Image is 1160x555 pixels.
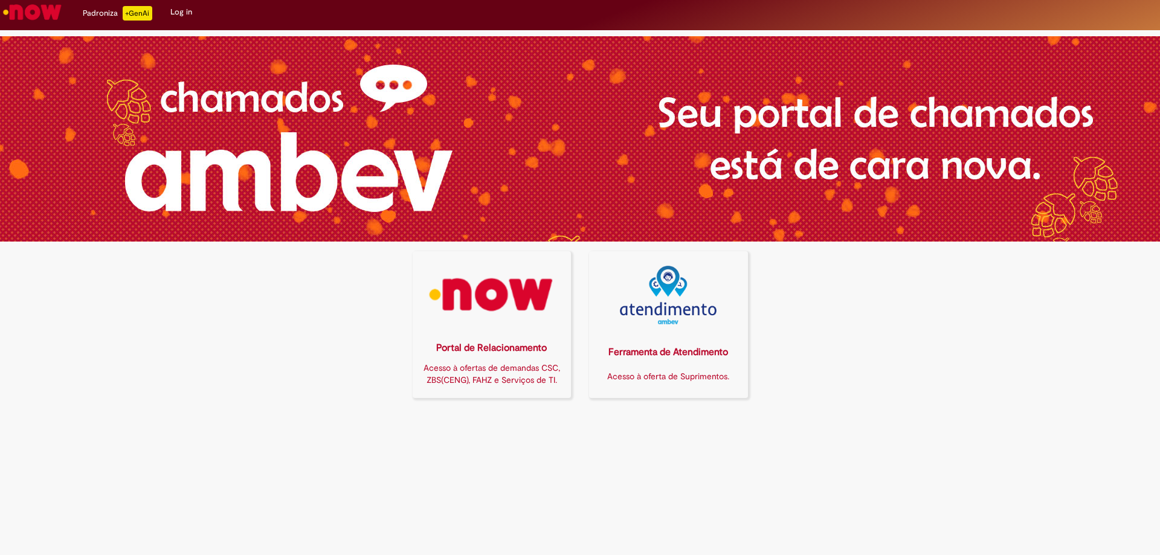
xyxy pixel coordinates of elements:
[123,6,152,21] p: +GenAi
[589,251,748,398] a: Ferramenta de Atendimento Acesso à oferta de Suprimentos.
[620,266,717,324] img: logo_atentdimento.png
[420,341,564,355] div: Portal de Relacionamento
[420,266,563,324] img: logo_now.png
[596,370,741,382] div: Acesso à oferta de Suprimentos.
[596,345,741,359] div: Ferramenta de Atendimento
[83,6,152,21] div: Padroniza
[413,251,572,398] a: Portal de Relacionamento Acesso à ofertas de demandas CSC, ZBS(CENG), FAHZ e Serviços de TI.
[420,362,564,386] div: Acesso à ofertas de demandas CSC, ZBS(CENG), FAHZ e Serviços de TI.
